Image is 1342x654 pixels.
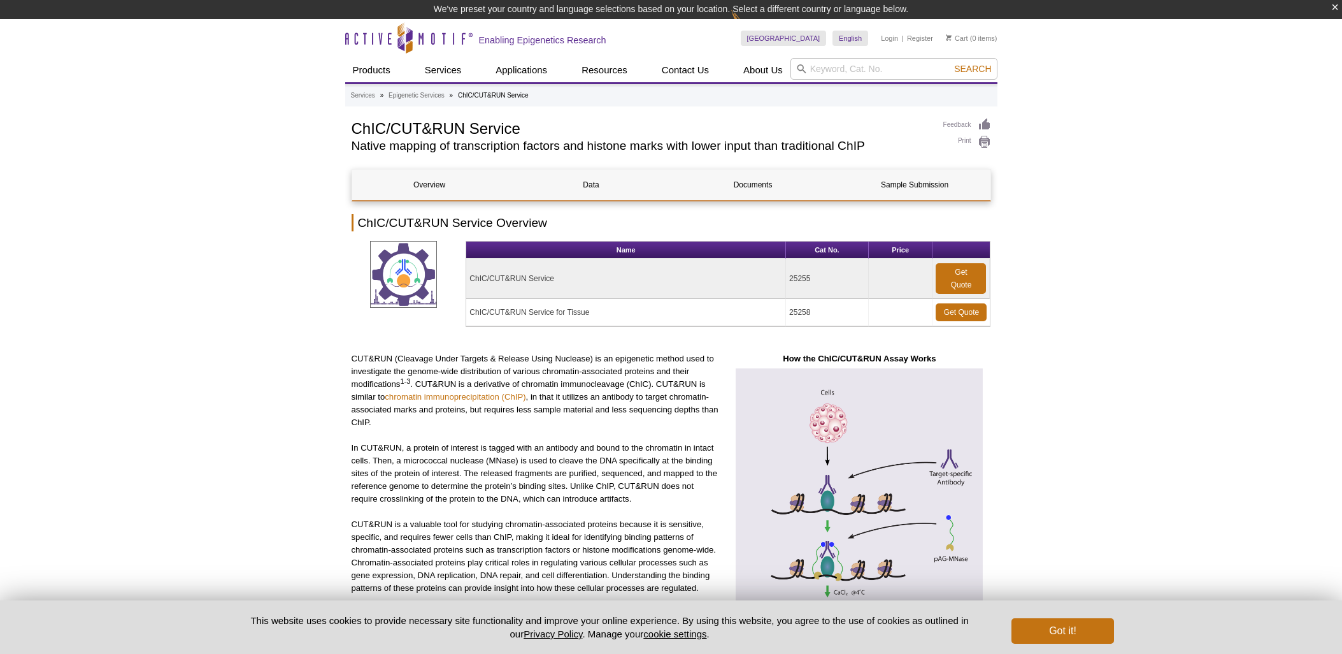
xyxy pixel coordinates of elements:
h2: Native mapping of transcription factors and histone marks with lower input than traditional ChIP [352,140,931,152]
h1: ChIC/CUT&RUN Service [352,118,931,137]
li: » [450,92,453,99]
sup: 1-3 [400,377,410,385]
a: chromatin immunoprecipitation (ChIP) [385,392,525,402]
a: Applications [488,58,555,82]
a: [GEOGRAPHIC_DATA] [741,31,827,46]
th: Price [869,242,933,259]
li: (0 items) [946,31,997,46]
a: Products [345,58,398,82]
input: Keyword, Cat. No. [790,58,997,80]
td: ChIC/CUT&RUN Service [466,259,786,299]
td: ChIC/CUT&RUN Service for Tissue [466,299,786,326]
h2: ChIC/CUT&RUN Service Overview [352,214,991,231]
p: This website uses cookies to provide necessary site functionality and improve your online experie... [229,614,991,641]
a: Data [514,170,669,200]
img: Change Here [731,10,765,40]
td: 25258 [786,299,869,326]
img: Your Cart [946,34,952,41]
a: Login [881,34,898,43]
img: ChIC/CUT&RUN Service [370,241,437,308]
h2: Enabling Epigenetics Research [479,34,606,46]
p: CUT&RUN is a valuable tool for studying chromatin-associated proteins because it is sensitive, sp... [352,518,719,595]
a: Get Quote [936,263,986,294]
a: Sample Submission [838,170,992,200]
td: 25255 [786,259,869,299]
th: Cat No. [786,242,869,259]
button: Search [950,63,995,75]
th: Name [466,242,786,259]
strong: How the ChIC/CUT&RUN Assay Works [783,354,936,363]
li: » [380,92,384,99]
li: | [902,31,904,46]
a: English [832,31,868,46]
a: Overview [352,170,507,200]
p: CUT&RUN (Cleavage Under Targets & Release Using Nuclease) is an epigenetic method used to investi... [352,352,719,429]
button: cookie settings [643,629,706,639]
a: Services [417,58,469,82]
a: Services [351,90,375,101]
a: Privacy Policy [524,629,582,639]
a: Resources [574,58,635,82]
a: Get Quote [936,303,987,321]
li: ChIC/CUT&RUN Service [458,92,529,99]
p: In CUT&RUN, a protein of interest is tagged with an antibody and bound to the chromatin in intact... [352,442,719,505]
a: Print [943,135,991,149]
a: Epigenetic Services [389,90,445,101]
a: About Us [736,58,790,82]
a: Register [907,34,933,43]
a: Cart [946,34,968,43]
a: Documents [676,170,831,200]
a: Feedback [943,118,991,132]
a: Contact Us [654,58,717,82]
span: Search [954,64,991,74]
button: Got it! [1011,618,1113,644]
